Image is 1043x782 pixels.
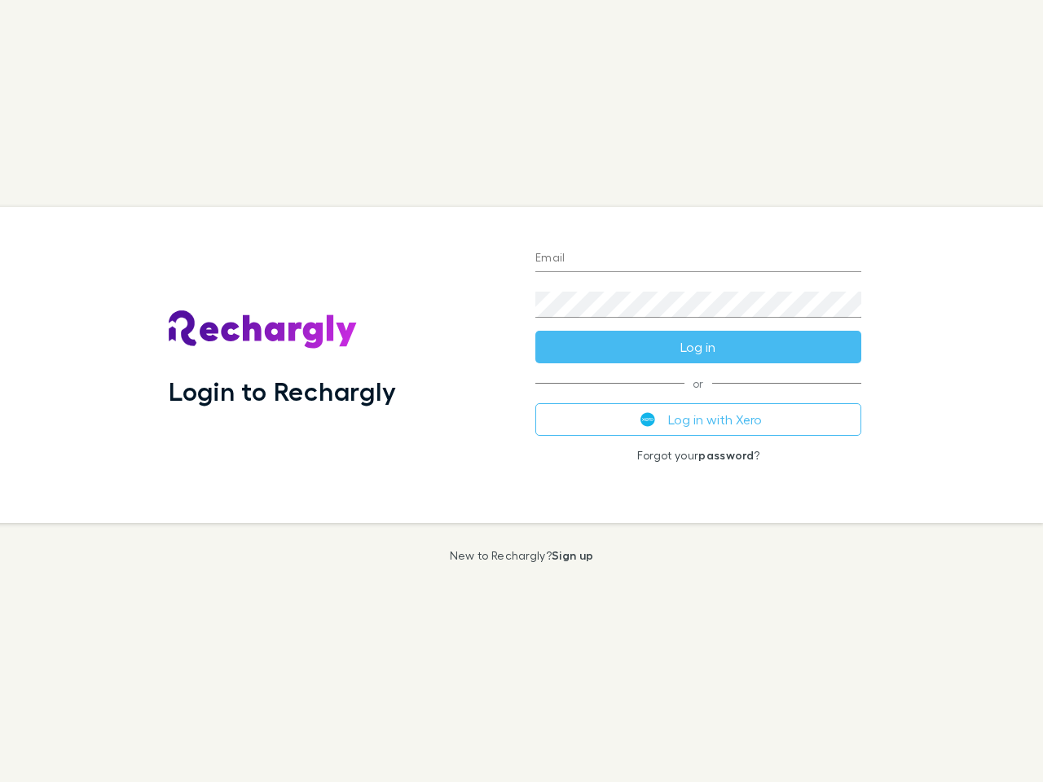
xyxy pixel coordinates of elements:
img: Rechargly's Logo [169,310,358,349]
button: Log in with Xero [535,403,861,436]
p: Forgot your ? [535,449,861,462]
button: Log in [535,331,861,363]
h1: Login to Rechargly [169,376,396,406]
a: Sign up [552,548,593,562]
img: Xero's logo [640,412,655,427]
a: password [698,448,754,462]
p: New to Rechargly? [450,549,594,562]
span: or [535,383,861,384]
